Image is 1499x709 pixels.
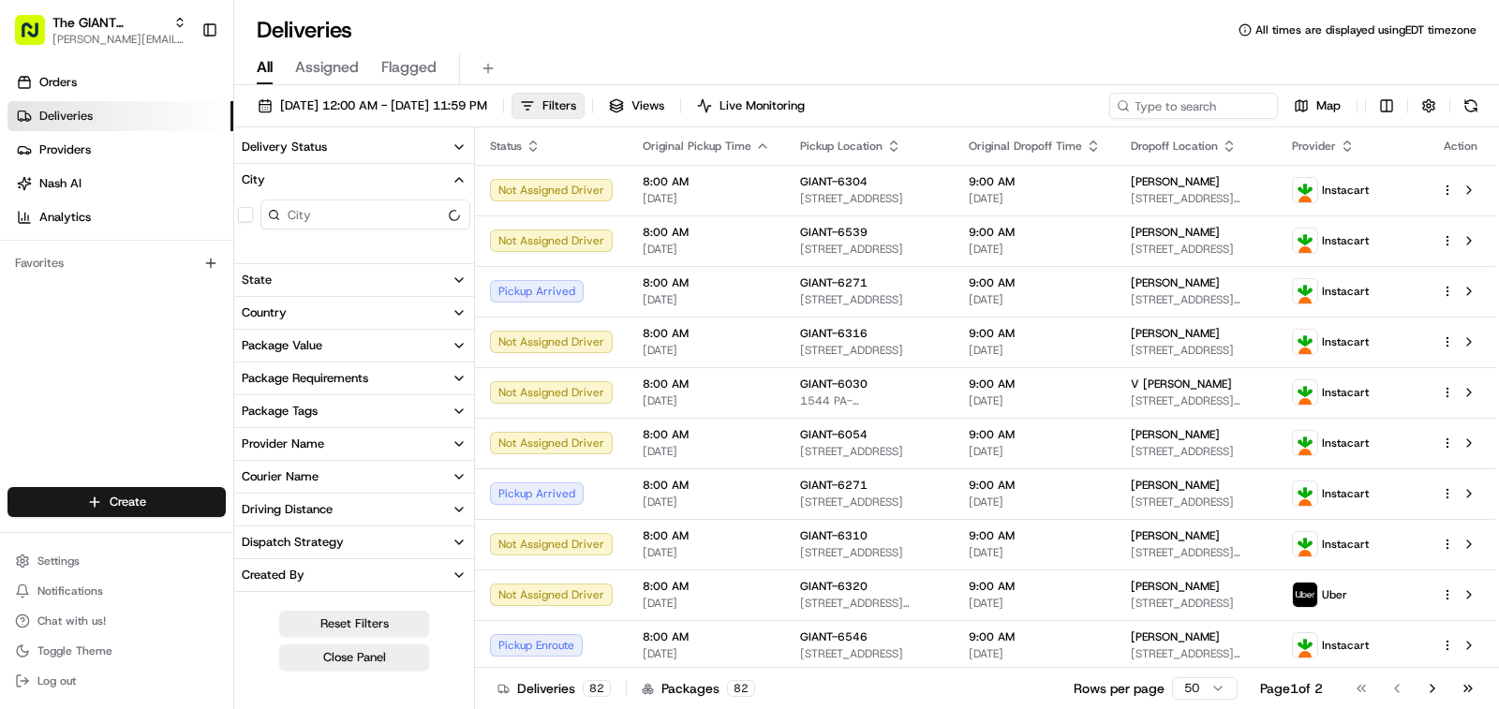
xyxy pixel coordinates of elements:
span: GIANT-6310 [800,528,868,543]
button: Views [601,93,673,119]
span: [DATE] [643,393,770,408]
span: Pylon [186,318,227,332]
span: [STREET_ADDRESS] [1131,596,1262,611]
span: [DATE] [643,444,770,459]
span: 8:00 AM [643,528,770,543]
span: [DATE] [643,495,770,510]
span: Toggle Theme [37,643,112,658]
span: [STREET_ADDRESS] [1131,444,1262,459]
span: Instacart [1322,486,1369,501]
span: Live Monitoring [720,97,805,114]
span: Log out [37,673,76,688]
span: 8:00 AM [643,377,770,391]
span: [STREET_ADDRESS] [800,191,939,206]
span: Create [110,494,146,510]
div: Package Requirements [242,370,368,387]
div: 💻 [158,273,173,288]
button: Toggle Theme [7,638,226,664]
span: [PERSON_NAME] [1131,478,1220,493]
span: 9:00 AM [969,579,1101,594]
button: Package Tags [234,395,474,427]
div: 📗 [19,273,34,288]
div: Action [1441,139,1480,154]
span: Instacart [1322,183,1369,198]
span: GIANT-6546 [800,629,868,644]
span: [DATE] [969,242,1101,257]
span: 9:00 AM [969,174,1101,189]
span: [PERSON_NAME] [1131,579,1220,594]
button: Live Monitoring [689,93,813,119]
span: 8:00 AM [643,579,770,594]
span: 9:00 AM [969,629,1101,644]
button: Create [7,487,226,517]
span: Instacart [1322,385,1369,400]
span: [STREET_ADDRESS][PERSON_NAME] [1131,393,1262,408]
div: Provider Name [242,436,324,452]
span: [DATE] [643,596,770,611]
span: 8:00 AM [643,174,770,189]
span: GIANT-6030 [800,377,868,391]
img: profile_instacart_ahold_partner.png [1293,229,1317,253]
span: 8:00 AM [643,225,770,240]
span: Instacart [1322,436,1369,451]
button: Reset Filters [279,611,429,637]
span: [STREET_ADDRESS] [1131,343,1262,358]
img: profile_instacart_ahold_partner.png [1293,330,1317,354]
img: profile_instacart_ahold_partner.png [1293,380,1317,405]
span: All [257,56,273,79]
span: [DATE] [969,545,1101,560]
span: 8:00 AM [643,629,770,644]
span: [DATE] [969,393,1101,408]
span: [DATE] [969,444,1101,459]
input: Type to search [1109,93,1278,119]
span: Uber [1322,587,1347,602]
span: [STREET_ADDRESS] [800,242,939,257]
span: [STREET_ADDRESS] [800,343,939,358]
div: Favorites [7,248,226,278]
span: [STREET_ADDRESS][PERSON_NAME] [1131,545,1262,560]
span: GIANT-6316 [800,326,868,341]
div: Created By [242,567,304,583]
div: Dispatch Strategy [242,534,344,551]
button: Filters [512,93,585,119]
div: Start new chat [64,179,307,198]
span: Original Pickup Time [643,139,751,154]
span: [DATE] [643,191,770,206]
button: Driving Distance [234,494,474,525]
span: All times are displayed using EDT timezone [1255,22,1477,37]
span: Views [631,97,664,114]
p: Welcome 👋 [19,75,341,105]
a: Powered byPylon [132,317,227,332]
button: Chat with us! [7,608,226,634]
button: The GIANT Company[PERSON_NAME][EMAIL_ADDRESS][DOMAIN_NAME] [7,7,194,52]
span: The GIANT Company [52,13,166,32]
span: [DATE] [969,596,1101,611]
span: [DATE] [643,343,770,358]
span: GIANT-6054 [800,427,868,442]
span: 9:00 AM [969,377,1101,391]
button: Settings [7,548,226,574]
span: [STREET_ADDRESS] [800,545,939,560]
div: Page 1 of 2 [1260,679,1323,698]
span: Original Dropoff Time [969,139,1082,154]
span: Assigned [295,56,359,79]
button: Close Panel [279,644,429,671]
span: Settings [37,554,80,569]
span: GIANT-6271 [800,275,868,290]
span: Providers [39,141,91,158]
span: 8:00 AM [643,326,770,341]
span: Instacart [1322,284,1369,299]
img: Nash [19,19,56,56]
span: 9:00 AM [969,478,1101,493]
button: Notifications [7,578,226,604]
img: profile_instacart_ahold_partner.png [1293,431,1317,455]
span: 9:00 AM [969,528,1101,543]
span: API Documentation [177,272,301,290]
span: V [PERSON_NAME] [1131,377,1232,391]
div: Driving Distance [242,501,333,518]
span: Chat with us! [37,613,106,628]
div: 82 [583,680,611,697]
div: State [242,272,272,288]
span: [PERSON_NAME] [1131,326,1220,341]
button: Package Requirements [234,362,474,394]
